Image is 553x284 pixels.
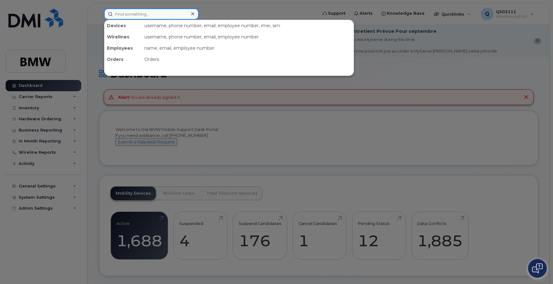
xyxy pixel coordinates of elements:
[532,263,543,273] img: Open chat
[142,54,354,65] div: Orders
[104,42,142,54] div: Employees
[104,20,142,31] div: Devices
[142,20,354,31] div: username, phone number, email, employee number, imei, sim
[142,31,354,42] div: username, phone number, email, employee number
[104,31,142,42] div: Wirelines
[104,54,142,65] div: Orders
[142,42,354,54] div: name, email, employee number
